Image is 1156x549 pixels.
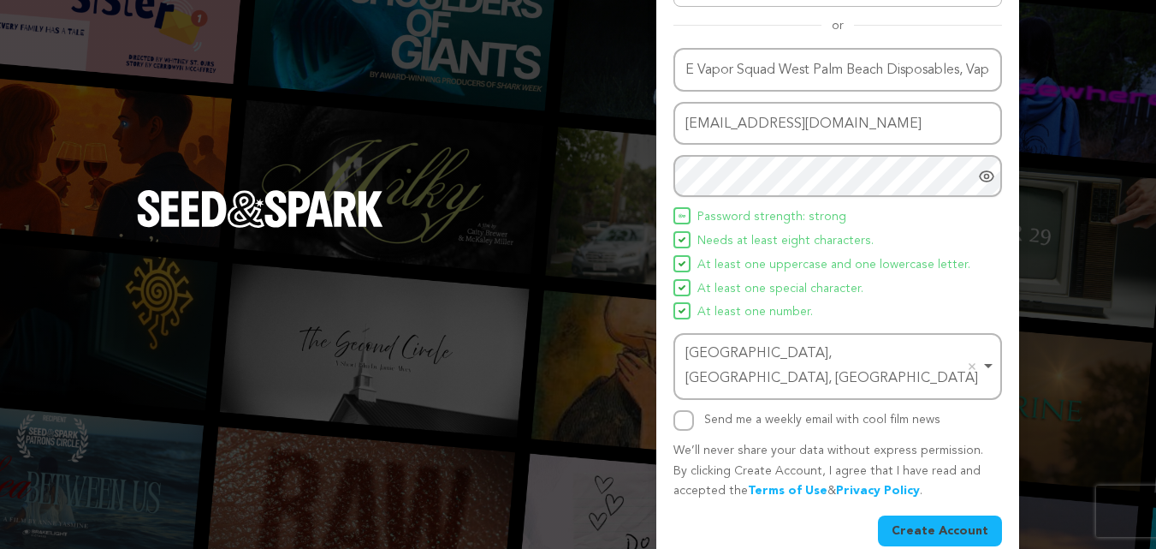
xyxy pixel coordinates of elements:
[137,190,383,228] img: Seed&Spark Logo
[697,231,874,252] span: Needs at least eight characters.
[673,102,1002,146] input: Email address
[697,279,863,300] span: At least one special character.
[697,207,846,228] span: Password strength: strong
[821,17,854,34] span: or
[679,260,685,267] img: Seed&Spark Icon
[685,342,980,391] div: [GEOGRAPHIC_DATA], [GEOGRAPHIC_DATA], [GEOGRAPHIC_DATA]
[673,48,1002,92] input: Name
[137,190,383,262] a: Seed&Spark Homepage
[697,302,813,323] span: At least one number.
[704,414,940,426] label: Send me a weekly email with cool film news
[679,236,685,243] img: Seed&Spark Icon
[697,255,970,276] span: At least one uppercase and one lowercase letter.
[679,307,685,314] img: Seed&Spark Icon
[748,485,827,497] a: Terms of Use
[963,358,981,375] button: Remove item: 'ChIJwa2VtczV2IgR3mvhH7XH7xU'
[978,168,995,185] a: Show password as plain text. Warning: this will display your password on the screen.
[679,284,685,291] img: Seed&Spark Icon
[836,485,920,497] a: Privacy Policy
[673,441,1002,502] p: We’ll never share your data without express permission. By clicking Create Account, I agree that ...
[878,516,1002,546] button: Create Account
[679,212,685,219] img: Seed&Spark Icon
